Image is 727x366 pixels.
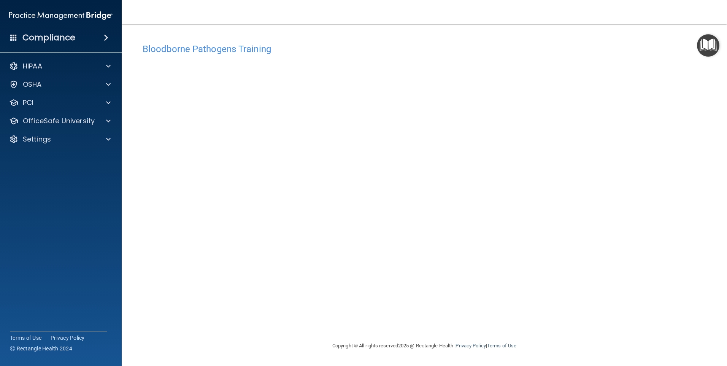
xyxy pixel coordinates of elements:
[9,62,111,71] a: HIPAA
[10,334,41,342] a: Terms of Use
[9,8,113,23] img: PMB logo
[23,98,33,107] p: PCI
[9,135,111,144] a: Settings
[9,80,111,89] a: OSHA
[456,343,486,348] a: Privacy Policy
[10,345,72,352] span: Ⓒ Rectangle Health 2024
[23,135,51,144] p: Settings
[697,34,719,57] button: Open Resource Center
[143,44,706,54] h4: Bloodborne Pathogens Training
[51,334,85,342] a: Privacy Policy
[9,116,111,126] a: OfficeSafe University
[9,98,111,107] a: PCI
[22,32,75,43] h4: Compliance
[23,62,42,71] p: HIPAA
[143,58,706,292] iframe: bbp
[487,343,516,348] a: Terms of Use
[23,80,42,89] p: OSHA
[286,334,563,358] div: Copyright © All rights reserved 2025 @ Rectangle Health | |
[23,116,95,126] p: OfficeSafe University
